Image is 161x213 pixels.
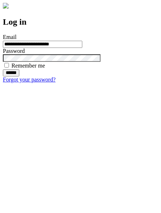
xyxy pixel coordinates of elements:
[3,34,16,40] label: Email
[11,63,45,69] label: Remember me
[3,17,158,27] h2: Log in
[3,3,9,9] img: logo-4e3dc11c47720685a147b03b5a06dd966a58ff35d612b21f08c02c0306f2b779.png
[3,76,55,83] a: Forgot your password?
[3,48,25,54] label: Password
